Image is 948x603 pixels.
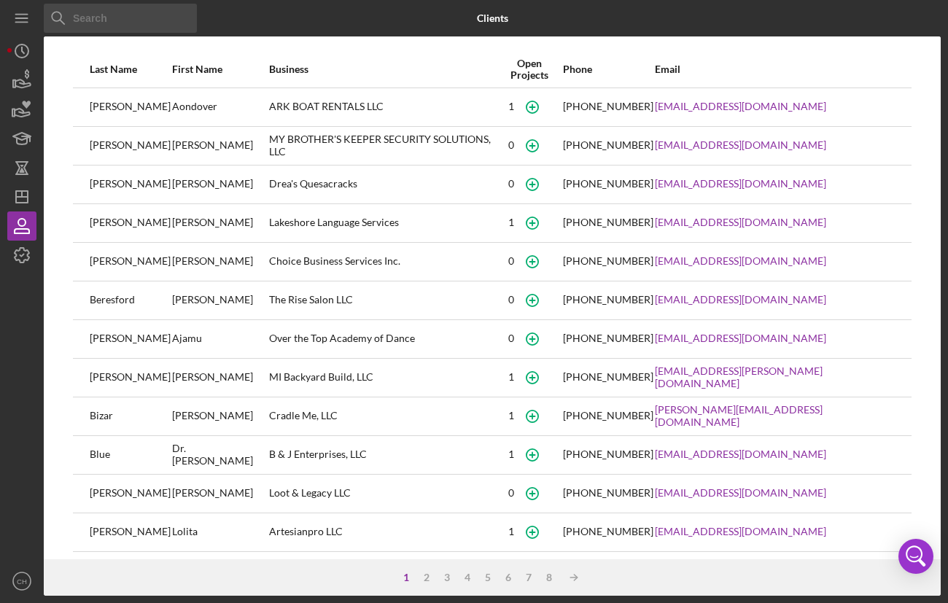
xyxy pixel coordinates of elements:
div: [PHONE_NUMBER] [563,139,653,151]
div: [PHONE_NUMBER] [563,294,653,306]
div: [PERSON_NAME] [172,128,268,164]
a: [EMAIL_ADDRESS][DOMAIN_NAME] [655,448,826,460]
button: CH [7,567,36,596]
div: B & J Enterprises, LLC [269,437,497,473]
div: 1 [508,526,514,537]
div: [PERSON_NAME] [172,475,268,512]
input: Search [44,4,197,33]
div: Over the Top Academy of Dance [269,321,497,357]
a: [PERSON_NAME][EMAIL_ADDRESS][DOMAIN_NAME] [655,404,895,427]
div: [PERSON_NAME] [172,398,268,435]
div: ARK BOAT RENTALS LLC [269,89,497,125]
div: [PERSON_NAME] [90,359,171,396]
div: Open Projects [498,58,562,81]
div: [PERSON_NAME] [90,205,171,241]
div: 1 [508,217,514,228]
div: [PHONE_NUMBER] [563,448,653,460]
div: 4 [457,572,478,583]
div: Artesianpro LLC [269,514,497,551]
div: MI Backyard Build, LLC [269,359,497,396]
a: [EMAIL_ADDRESS][DOMAIN_NAME] [655,526,826,537]
div: Lolita [172,514,268,551]
div: Phone [563,63,653,75]
a: [EMAIL_ADDRESS][DOMAIN_NAME] [655,217,826,228]
a: [EMAIL_ADDRESS][DOMAIN_NAME] [655,487,826,499]
div: Choice Business Services Inc. [269,244,497,280]
div: 5 [478,572,498,583]
a: [EMAIL_ADDRESS][PERSON_NAME][DOMAIN_NAME] [655,365,895,389]
div: 0 [508,255,514,267]
div: [PHONE_NUMBER] [563,178,653,190]
div: The Rise Salon LLC [269,282,497,319]
div: [PERSON_NAME] [172,244,268,280]
div: Burst of Life LLC [269,553,497,589]
div: 1 [508,371,514,383]
div: Cradle Me, LLC [269,398,497,435]
a: [EMAIL_ADDRESS][DOMAIN_NAME] [655,332,826,344]
div: 0 [508,487,514,499]
div: Email [655,63,895,75]
div: 0 [508,178,514,190]
div: Bizar [90,398,171,435]
div: [PERSON_NAME] [172,553,268,589]
div: Aondover [172,89,268,125]
div: Brown [90,553,171,589]
a: [EMAIL_ADDRESS][DOMAIN_NAME] [655,101,826,112]
div: Open Intercom Messenger [898,539,933,574]
div: 1 [508,448,514,460]
a: [EMAIL_ADDRESS][DOMAIN_NAME] [655,294,826,306]
div: 0 [508,294,514,306]
div: [PHONE_NUMBER] [563,217,653,228]
div: 1 [396,572,416,583]
div: [PHONE_NUMBER] [563,332,653,344]
div: First Name [172,63,268,75]
div: [PERSON_NAME] [172,166,268,203]
div: 3 [437,572,457,583]
div: [PERSON_NAME] [90,514,171,551]
div: Ajamu [172,321,268,357]
div: [PERSON_NAME] [90,244,171,280]
a: [EMAIL_ADDRESS][DOMAIN_NAME] [655,139,826,151]
div: Loot & Legacy LLC [269,475,497,512]
div: Business [269,63,497,75]
div: [PERSON_NAME] [90,128,171,164]
div: 1 [508,410,514,421]
div: [PHONE_NUMBER] [563,371,653,383]
div: Drea's Quesacracks [269,166,497,203]
div: [PERSON_NAME] [90,475,171,512]
div: Dr. [PERSON_NAME] [172,437,268,473]
div: [PHONE_NUMBER] [563,410,653,421]
text: CH [17,577,27,586]
div: 0 [508,332,514,344]
div: 0 [508,139,514,151]
div: [PERSON_NAME] [90,321,171,357]
div: 8 [539,572,559,583]
div: Beresford [90,282,171,319]
div: 6 [498,572,518,583]
div: [PERSON_NAME] [172,205,268,241]
div: Blue [90,437,171,473]
b: Clients [477,12,508,24]
a: [EMAIL_ADDRESS][DOMAIN_NAME] [655,178,826,190]
div: Lakeshore Language Services [269,205,497,241]
div: [PHONE_NUMBER] [563,255,653,267]
div: [PHONE_NUMBER] [563,101,653,112]
div: [PHONE_NUMBER] [563,487,653,499]
div: [PHONE_NUMBER] [563,526,653,537]
div: [PERSON_NAME] [172,282,268,319]
div: Last Name [90,63,171,75]
div: 2 [416,572,437,583]
div: [PERSON_NAME] [90,89,171,125]
div: MY BROTHER'S KEEPER SECURITY SOLUTIONS, LLC [269,128,497,164]
a: [EMAIL_ADDRESS][DOMAIN_NAME] [655,255,826,267]
div: [PERSON_NAME] [172,359,268,396]
div: [PERSON_NAME] [90,166,171,203]
div: 7 [518,572,539,583]
div: 1 [508,101,514,112]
